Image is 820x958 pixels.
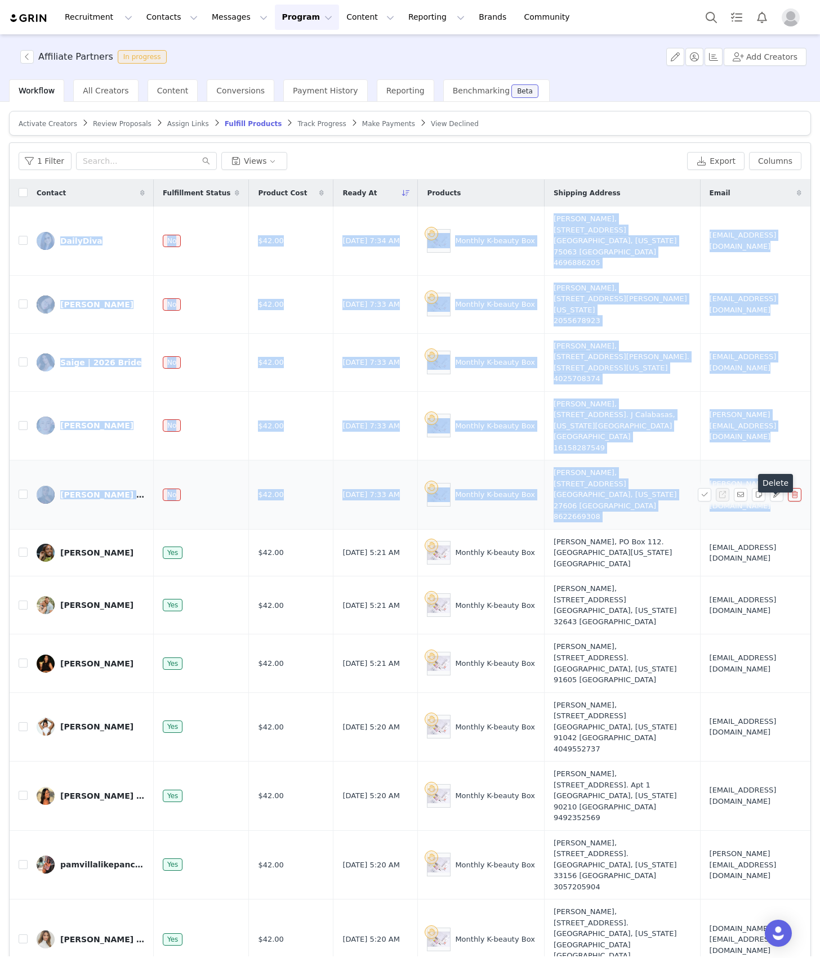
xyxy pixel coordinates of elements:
[386,86,425,95] span: Reporting
[163,599,182,611] span: Yes
[427,355,450,370] img: Product Image
[710,848,797,881] span: [PERSON_NAME][EMAIL_ADDRESS][DOMAIN_NAME]
[37,596,145,614] a: [PERSON_NAME]
[37,188,66,198] span: Contact
[554,442,691,454] div: 16158287549
[258,489,284,500] span: $42.00
[554,341,691,384] div: [PERSON_NAME], [STREET_ADDRESS][PERSON_NAME]. [STREET_ADDRESS][US_STATE]
[163,547,182,559] span: Yes
[37,353,55,371] img: 86114a87-bf9d-4084-a134-d919f5f5e18a.jpg
[93,120,151,128] span: Review Proposals
[37,787,55,805] img: 8246c703-a79f-483a-a067-146def483bf3--s.jpg
[83,86,128,95] span: All Creators
[749,152,801,170] button: Columns
[216,86,265,95] span: Conversions
[427,418,450,433] img: Product Image
[37,353,145,371] a: Saige | 2026 Bride
[60,236,102,245] div: DailyDiva
[19,120,77,128] span: Activate Creators
[554,257,691,268] div: 4696886205
[37,417,145,435] a: [PERSON_NAME]
[517,88,533,95] div: Beta
[427,545,450,561] img: Product Image
[293,86,358,95] span: Payment History
[554,315,691,326] div: 2055678923
[710,351,797,373] span: [EMAIL_ADDRESS][DOMAIN_NAME]
[37,856,145,874] a: pamvillalikepancho
[455,420,535,432] div: Monthly K-beauty Box
[427,297,450,312] img: Product Image
[297,120,346,128] span: Track Progress
[554,467,691,522] div: [PERSON_NAME], [STREET_ADDRESS] [GEOGRAPHIC_DATA], [US_STATE] 27606 [GEOGRAPHIC_DATA]
[455,859,535,871] div: Monthly K-beauty Box
[455,934,535,945] div: Monthly K-beauty Box
[221,152,287,170] button: Views
[427,656,450,671] img: Product Image
[554,768,691,823] div: [PERSON_NAME], [STREET_ADDRESS]. Apt 1 [GEOGRAPHIC_DATA], [US_STATE] 90210 [GEOGRAPHIC_DATA]
[163,933,182,946] span: Yes
[710,923,797,956] span: [DOMAIN_NAME][EMAIL_ADDRESS][DOMAIN_NAME]
[258,934,284,945] span: $42.00
[518,5,582,30] a: Community
[258,658,284,669] span: $42.00
[163,657,182,670] span: Yes
[554,283,691,326] div: [PERSON_NAME], [STREET_ADDRESS][PERSON_NAME][US_STATE]
[37,655,145,673] a: [PERSON_NAME]
[765,920,792,947] div: Open Intercom Messenger
[60,659,133,668] div: [PERSON_NAME]
[225,120,282,128] span: Fulfill Products
[342,859,400,871] span: [DATE] 5:20 AM
[60,860,145,869] div: pamvillalikepancho
[163,858,182,871] span: Yes
[205,5,274,30] button: Messages
[758,474,793,493] div: Delete
[554,511,691,522] div: 8622669308
[710,716,797,738] span: [EMAIL_ADDRESS][DOMAIN_NAME]
[455,357,535,368] div: Monthly K-beauty Box
[427,188,461,198] span: Products
[60,358,141,367] div: Saige | 2026 Bride
[554,536,691,570] div: [PERSON_NAME], PO Box 112. [GEOGRAPHIC_DATA][US_STATE] [GEOGRAPHIC_DATA]
[342,790,400,802] span: [DATE] 5:20 AM
[258,299,284,310] span: $42.00
[37,544,145,562] a: [PERSON_NAME]
[554,188,621,198] span: Shipping Address
[37,296,55,314] img: dbe57231-8b08-47da-854e-2856ef36fe16.jpg
[37,417,55,435] img: b38721b8-94ee-4058-92a0-061e1d9ef11a.jpg
[710,785,797,807] span: [EMAIL_ADDRESS][DOMAIN_NAME]
[37,232,55,250] img: ee34a471-169f-4c43-ac87-4d2a4e29afd4.jpg
[76,152,217,170] input: Search...
[342,722,400,733] span: [DATE] 5:20 AM
[710,542,797,564] span: [EMAIL_ADDRESS][DOMAIN_NAME]
[427,789,450,804] img: Product Image
[258,600,284,611] span: $42.00
[37,930,145,948] a: [PERSON_NAME] | Faith | Clean Beauty | Former Model
[9,13,48,24] img: grin logo
[455,235,535,247] div: Monthly K-beauty Box
[710,230,797,252] span: [EMAIL_ADDRESS][DOMAIN_NAME]
[163,188,230,198] span: Fulfillment Status
[710,293,797,315] span: [EMAIL_ADDRESS][DOMAIN_NAME]
[167,120,209,128] span: Assign Links
[60,722,133,731] div: [PERSON_NAME]
[37,486,145,504] a: [PERSON_NAME] 🍉
[258,357,284,368] span: $42.00
[258,420,284,432] span: $42.00
[455,722,535,733] div: Monthly K-beauty Box
[37,787,145,805] a: [PERSON_NAME] 🕊️
[455,547,535,558] div: Monthly K-beauty Box
[699,5,724,30] button: Search
[427,598,450,613] img: Product Image
[453,86,510,95] span: Benchmarking
[455,658,535,669] div: Monthly K-beauty Box
[342,547,400,558] span: [DATE] 5:21 AM
[140,5,204,30] button: Contacts
[163,356,181,369] span: No
[37,655,55,673] img: e5ce0699-eb46-4e5b-99f1-93fb69809f29--s.jpg
[427,487,450,503] img: Product Image
[455,299,535,310] div: Monthly K-beauty Box
[60,490,145,499] div: [PERSON_NAME] 🍉
[734,488,752,502] span: Send Email
[37,296,145,314] a: [PERSON_NAME]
